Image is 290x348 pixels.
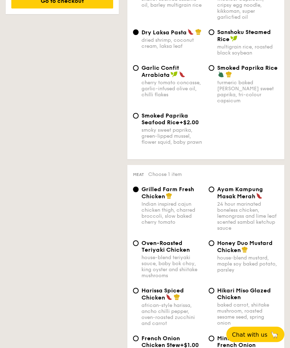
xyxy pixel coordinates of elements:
[230,36,237,42] img: icon-vegan.f8ff3823.svg
[133,113,139,119] input: Smoked Paprika Seafood Rice+$2.00smoky sweet paprika, green-lipped mussel, flower squid, baby prawn
[217,287,271,301] span: Hikari Miso Glazed Chicken
[256,193,262,199] img: icon-spicy.37a8142b.svg
[226,327,284,342] button: Chat with us🦙
[217,65,278,72] span: Smoked Paprika Rice
[133,65,139,71] input: Garlic Confit Arrabiatacherry tomato concasse, garlic-infused olive oil, chilli flakes
[133,336,139,342] input: French Onion Chicken Stew+$1.00french herbs, chicken jus, torched parmesan cheese
[195,29,202,35] img: icon-chef-hat.a58ddaea.svg
[141,255,203,279] div: house-blend teriyaki sauce, baby bok choy, king oyster and shiitake mushrooms
[217,255,279,273] div: house-blend mustard, maple soy baked potato, parsley
[209,30,214,35] input: Sanshoku Steamed Ricemultigrain rice, roasted black soybean
[270,331,279,339] span: 🦙
[166,193,172,199] img: icon-chef-hat.a58ddaea.svg
[217,29,271,43] span: Sanshoku Steamed Rice
[133,187,139,193] input: Grilled Farm Fresh ChickenIndian inspired cajun chicken thigh, charred broccoli, slow baked cherr...
[217,44,279,56] div: multigrain rice, roasted black soybean
[218,72,224,78] img: icon-vegetarian.fe4039eb.svg
[141,303,203,327] div: african-style harissa, ancho chilli pepper, oven-roasted zucchini and carrot
[179,119,199,126] span: +$2.00
[209,336,214,342] input: Mini Brioche Buns + French Onion Chicken Stew+$2.00french herbs, chicken jus, torched parmesan ch...
[217,186,263,200] span: Ayam Kampung Masak Merah
[133,30,139,35] input: Dry Laksa Pastadried shrimp, coconut cream, laksa leaf
[217,302,279,326] div: baked carrot, shiitake mushroom, roasted sesame seed, spring onion
[141,113,188,126] span: Smoked Paprika Seafood Rice
[141,127,203,146] div: smoky sweet paprika, green-lipped mussel, flower squid, baby prawn
[141,65,179,79] span: Garlic Confit Arrabiata
[141,240,190,253] span: Oven-Roasted Teriyaki Chicken
[187,29,194,35] img: icon-spicy.37a8142b.svg
[141,186,194,200] span: Grilled Farm Fresh Chicken
[141,29,187,36] span: Dry Laksa Pasta
[141,201,203,226] div: Indian inspired cajun chicken thigh, charred broccoli, slow baked cherry tomato
[226,72,232,78] img: icon-chef-hat.a58ddaea.svg
[242,247,248,253] img: icon-chef-hat.a58ddaea.svg
[133,288,139,294] input: Harissa Spiced Chickenafrican-style harissa, ancho chilli pepper, oven-roasted zucchini and carrot
[209,65,214,71] input: Smoked Paprika Riceturmeric baked [PERSON_NAME] sweet paprika, tri-colour capsicum
[141,287,184,301] span: Harissa Spiced Chicken
[209,187,214,193] input: Ayam Kampung Masak Merah24 hour marinated boneless chicken, lemongrass and lime leaf scented samb...
[148,172,182,178] span: Choose 1 item
[141,80,203,98] div: cherry tomato concasse, garlic-infused olive oil, chilli flakes
[179,72,185,78] img: icon-spicy.37a8142b.svg
[166,294,172,301] img: icon-spicy.37a8142b.svg
[209,241,214,246] input: Honey Duo Mustard Chickenhouse-blend mustard, maple soy baked potato, parsley
[217,80,279,104] div: turmeric baked [PERSON_NAME] sweet paprika, tri-colour capsicum
[217,240,273,254] span: Honey Duo Mustard Chicken
[209,288,214,294] input: Hikari Miso Glazed Chickenbaked carrot, shiitake mushroom, roasted sesame seed, spring onion
[232,331,267,338] span: Chat with us
[170,72,178,78] img: icon-vegan.f8ff3823.svg
[217,201,279,232] div: 24 hour marinated boneless chicken, lemongrass and lime leaf scented sambal ketchup sauce
[141,38,203,50] div: dried shrimp, coconut cream, laksa leaf
[174,294,180,301] img: icon-chef-hat.a58ddaea.svg
[133,241,139,246] input: Oven-Roasted Teriyaki Chickenhouse-blend teriyaki sauce, baby bok choy, king oyster and shiitake ...
[133,172,144,177] span: Meat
